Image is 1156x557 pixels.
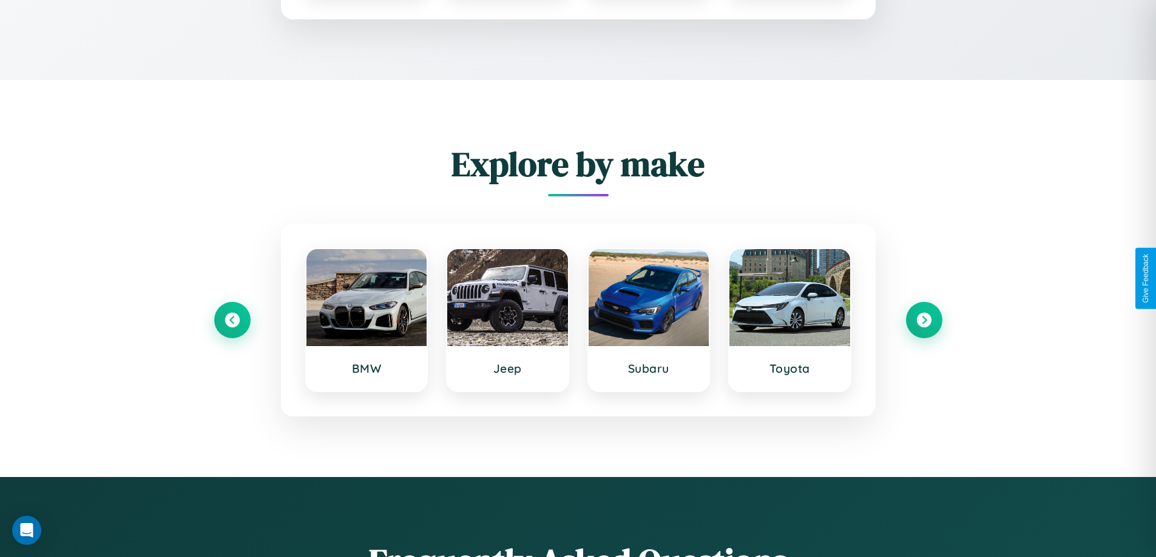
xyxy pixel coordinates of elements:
h3: Jeep [459,361,556,376]
h2: Explore by make [214,141,942,187]
h3: BMW [319,361,415,376]
div: Open Intercom Messenger [12,516,41,545]
div: Give Feedback [1141,254,1150,303]
h3: Subaru [601,361,697,376]
h3: Toyota [742,361,838,376]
